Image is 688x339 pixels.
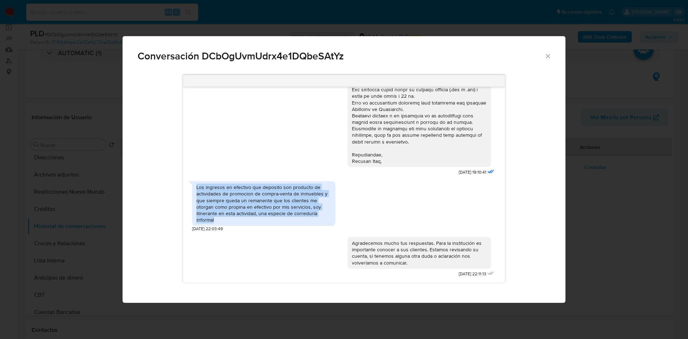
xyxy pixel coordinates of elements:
[138,51,544,61] span: Conversación DCbOgUvmUdrx4e1DQbeSAtYz
[352,240,487,266] div: Agradecemos mucho tus respuestas. Para la institución es importante conocer a sus clientes. Estam...
[459,169,486,175] span: [DATE] 19:10:41
[544,53,551,59] button: Cerrar
[196,184,331,223] div: Los ingresos en efectivo que deposito son producto de actividades de promocion de compra-venta de...
[192,226,223,232] span: [DATE] 22:03:49
[123,36,565,303] div: Comunicación
[459,271,486,277] span: [DATE] 22:11:13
